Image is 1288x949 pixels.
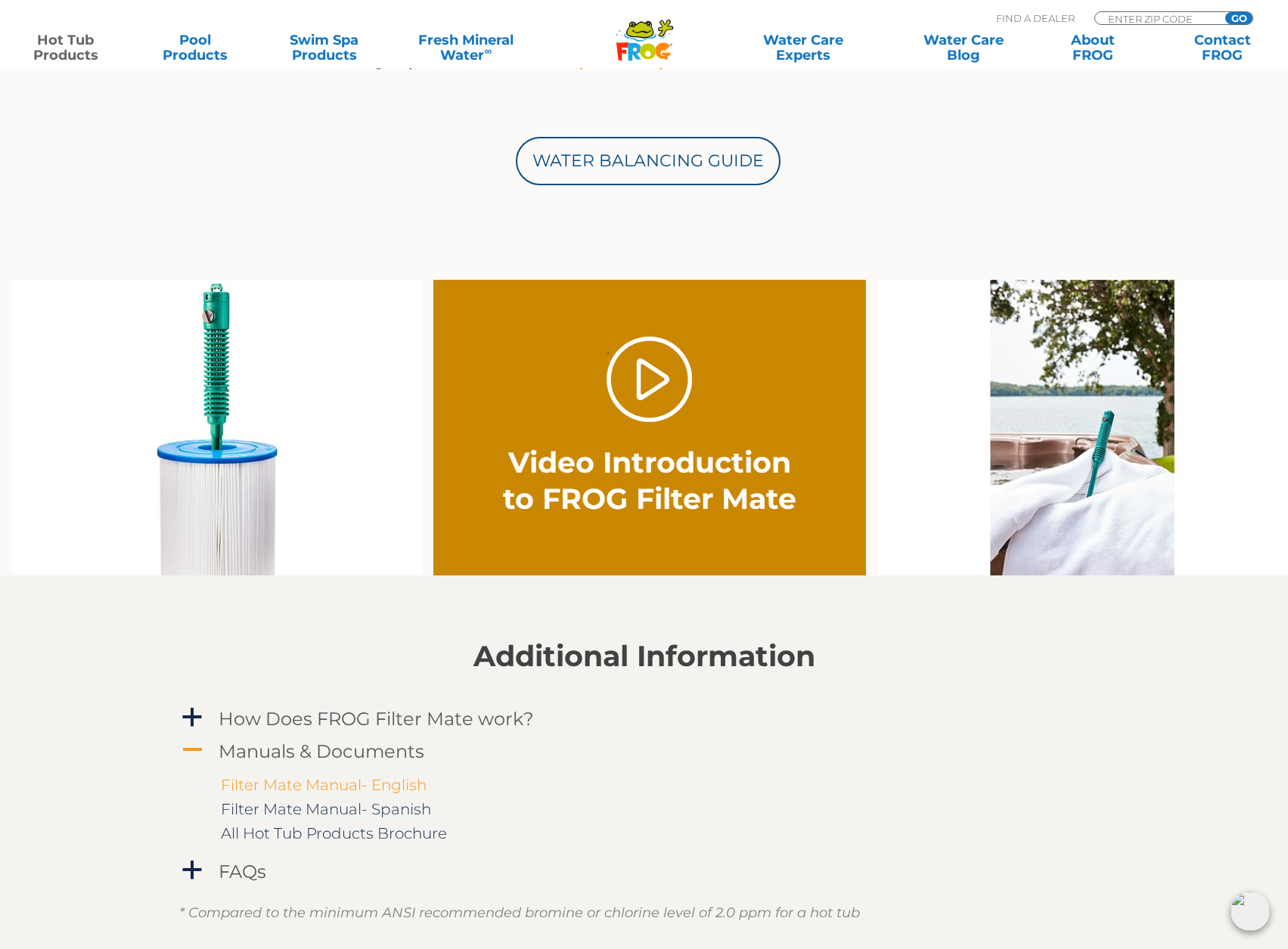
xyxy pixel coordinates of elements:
[1225,12,1252,24] input: GO
[996,11,1075,25] p: Find A Dealer
[607,336,692,422] a: Play Video
[221,800,431,818] a: Filter Mate Manual- Spanish
[181,739,203,761] span: A
[144,33,245,63] a: PoolProducts
[403,33,529,63] a: Fresh MineralWater∞
[1043,33,1144,63] a: AboutFROG
[484,45,492,57] sup: ∞
[11,280,422,576] img: FROG® Filter Mate® Inside Cartridge — Simple Mineral Pool Sanitizer
[179,904,860,921] em: * Compared to the minimum ANSI recommended bromine or chlorine level of 2.0 ppm for a hot tub
[877,280,1288,576] img: FROG® Filter Mate® — Simple Mineral Water Care for Hot Tubs
[219,709,534,729] h4: How Does FROG Filter Mate work?
[1172,33,1273,63] a: ContactFROG
[179,737,1110,765] a: A Manuals & Documents
[221,776,427,794] a: Filter Mate Manual- English
[914,33,1014,63] a: Water CareBlog
[1231,892,1270,931] img: openIcon
[219,741,424,761] h4: Manuals & Documents
[179,640,1110,673] h2: Additional Information
[516,137,781,185] a: Water Balancing Guide
[274,33,374,63] a: Swim SpaProducts
[221,824,447,842] a: All Hot Tub Products Brochure
[1106,12,1209,25] input: Zip Code Form
[181,859,203,882] span: a
[179,705,1110,733] a: a How Does FROG Filter Mate work?
[15,33,116,63] a: Hot TubProducts
[179,858,1110,885] a: a FAQs
[722,33,885,63] a: Water CareExperts
[219,861,266,882] h4: FAQs
[181,706,203,729] span: a
[498,445,802,517] h2: Video Introduction to FROG Filter Mate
